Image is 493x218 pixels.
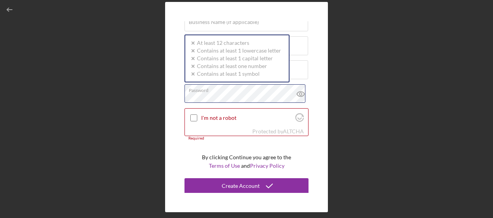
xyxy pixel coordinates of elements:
div: Contains at least one number [189,63,281,70]
div: Contains at least 1 capital letter [189,55,281,63]
label: Business Name (if applicable) [189,19,259,25]
p: By clicking Continue you agree to the and [202,153,291,170]
a: Visit Altcha.org [295,116,304,123]
label: I'm not a robot [201,115,293,121]
a: Privacy Policy [250,162,284,169]
div: Protected by [252,128,304,135]
a: Terms of Use [209,162,240,169]
a: Visit Altcha.org [283,128,304,135]
div: Required [184,136,309,141]
div: At least 12 characters [189,39,281,47]
div: Create Account [222,178,260,194]
div: Contains at least 1 symbol [189,70,281,78]
div: Contains at least 1 lowercase letter [189,47,281,55]
button: Create Account [184,178,309,194]
label: Password [189,85,308,93]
